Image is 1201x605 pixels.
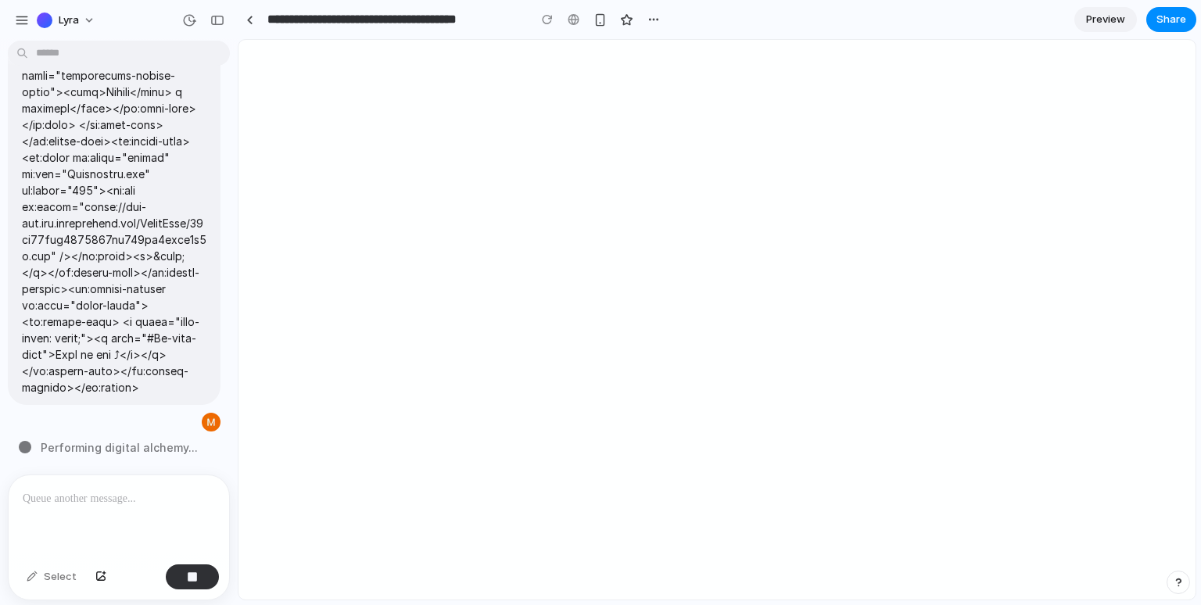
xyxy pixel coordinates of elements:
[30,8,103,33] button: Lyra
[1074,7,1137,32] a: Preview
[59,13,79,28] span: Lyra
[1086,12,1125,27] span: Preview
[1156,12,1186,27] span: Share
[41,439,198,456] span: Performing digital alchemy ...
[1146,7,1196,32] button: Share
